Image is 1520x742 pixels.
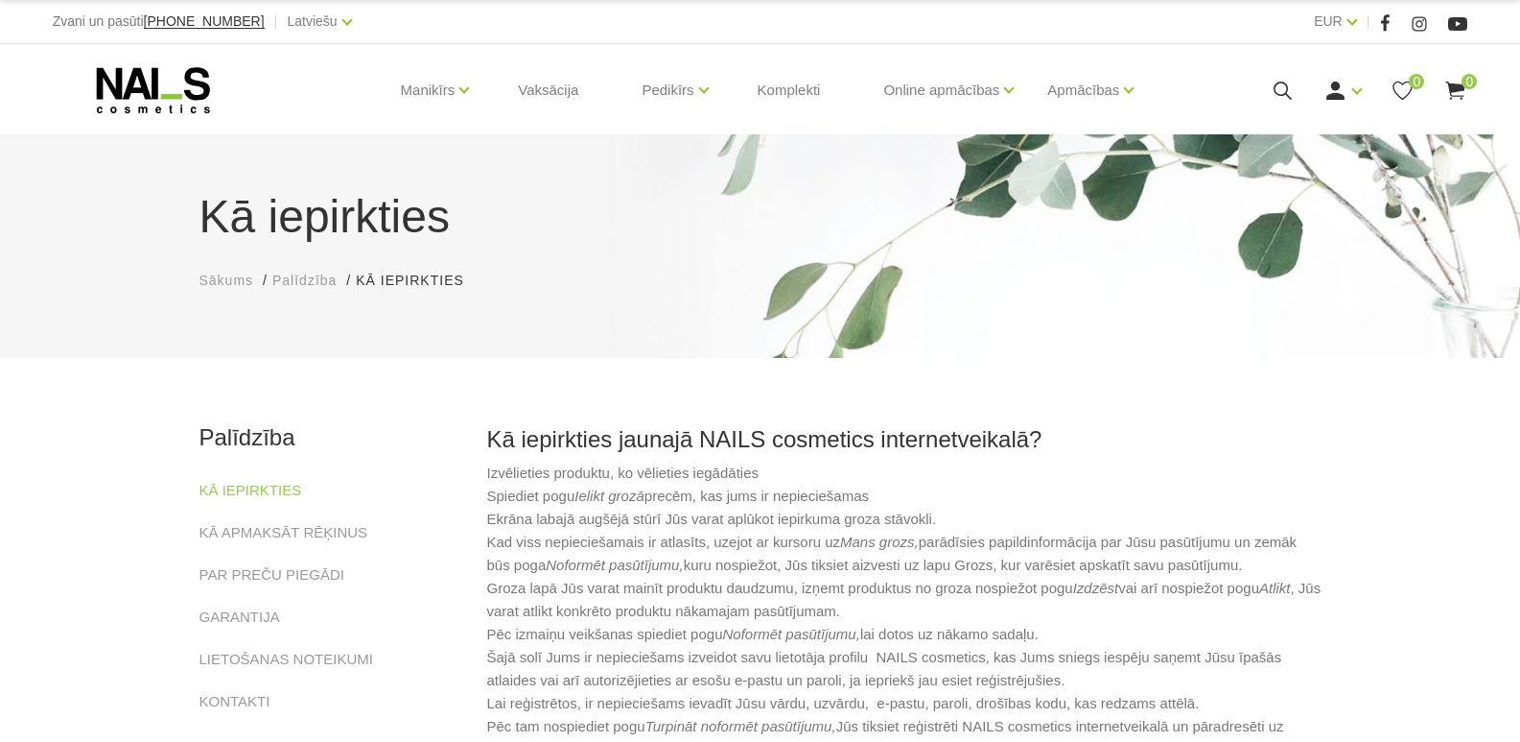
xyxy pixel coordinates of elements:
a: 0 [1391,79,1415,103]
span: | [1367,10,1370,34]
a: KĀ APMAKSĀT RĒĶINUS [199,521,368,544]
a: Apmācības [1047,52,1119,129]
a: Online apmācības [883,52,999,129]
em: oformēt pasūtījumu, [709,718,836,734]
li: Ekrāna labajā augšējā stūrī Jūs varat aplūkot iepirkuma groza stāvokli. [487,508,1321,531]
a: Vaksācija [503,44,594,136]
a: [PHONE_NUMBER] [144,14,265,29]
h3: Kā iepirkties jaunajā NAILS cosmetics internetveikalā? [487,425,1321,454]
em: Ielikt grozā [574,488,644,504]
a: KONTAKTI [199,690,270,713]
span: Sākums [199,273,254,288]
li: Lai reģistrētos, ir nepieciešams ievadīt Jūsu vārdu, uzvārdu, e-pastu, paroli, drošības kodu, kas... [487,692,1321,715]
li: Izvēlieties produktu, ko vēlieties iegādāties [487,462,1321,485]
a: Pedikīrs [642,52,693,129]
a: 0 [1443,79,1467,103]
h2: Palīdzība [199,425,458,450]
a: PAR PREČU PIEGĀDI [199,563,344,586]
a: LIETOŠANAS NOTEIKUMI [199,648,373,671]
a: Manikīrs [401,52,456,129]
a: GARANTIJA [199,606,280,629]
div: Zvani un pasūti [53,10,265,34]
li: Spiediet pogu precēm, kas jums ir nepieciešamas [487,485,1321,508]
em: Noformēt pasūtījumu, [546,557,683,573]
a: EUR [1314,10,1343,33]
li: Kā iepirkties [356,271,482,291]
h1: Kā iepirkties [199,182,1321,251]
li: Groza lapā Jūs varat mainīt produktu daudzumu, izņemt produktus no groza nospiežot pogu vai arī n... [487,577,1321,623]
a: Palīdzība [272,271,337,291]
em: Atlikt [1259,580,1291,596]
span: 0 [1409,74,1424,89]
font: 0 [1465,74,1473,89]
a: Sākums [199,271,254,291]
span: Palīdzība [272,273,337,288]
span: | [274,10,278,34]
li: Kad viss nepieciešamais ir atlasīts, uzejot ar kursoru uz parādīsies papildinformācija par Jūsu p... [487,531,1321,577]
em: Izdzēst [1073,580,1119,596]
a: Komplekti [742,44,836,136]
a: KĀ IEPIRKTIES [199,479,302,502]
em: Turpināt n [645,718,709,734]
li: Pēc izmaiņu veikšanas spiediet pogu lai dotos uz nākamo sadaļu. [487,623,1321,646]
span: [PHONE_NUMBER] [144,13,265,29]
em: Mans grozs, [840,534,919,550]
li: Šajā solī Jums ir nepieciešams izveidot savu lietotāja profilu NAILS cosmetics, kas Jums sniegs i... [487,646,1321,692]
a: Latviešu [288,10,338,33]
em: Noformēt pasūtījumu, [722,626,859,642]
